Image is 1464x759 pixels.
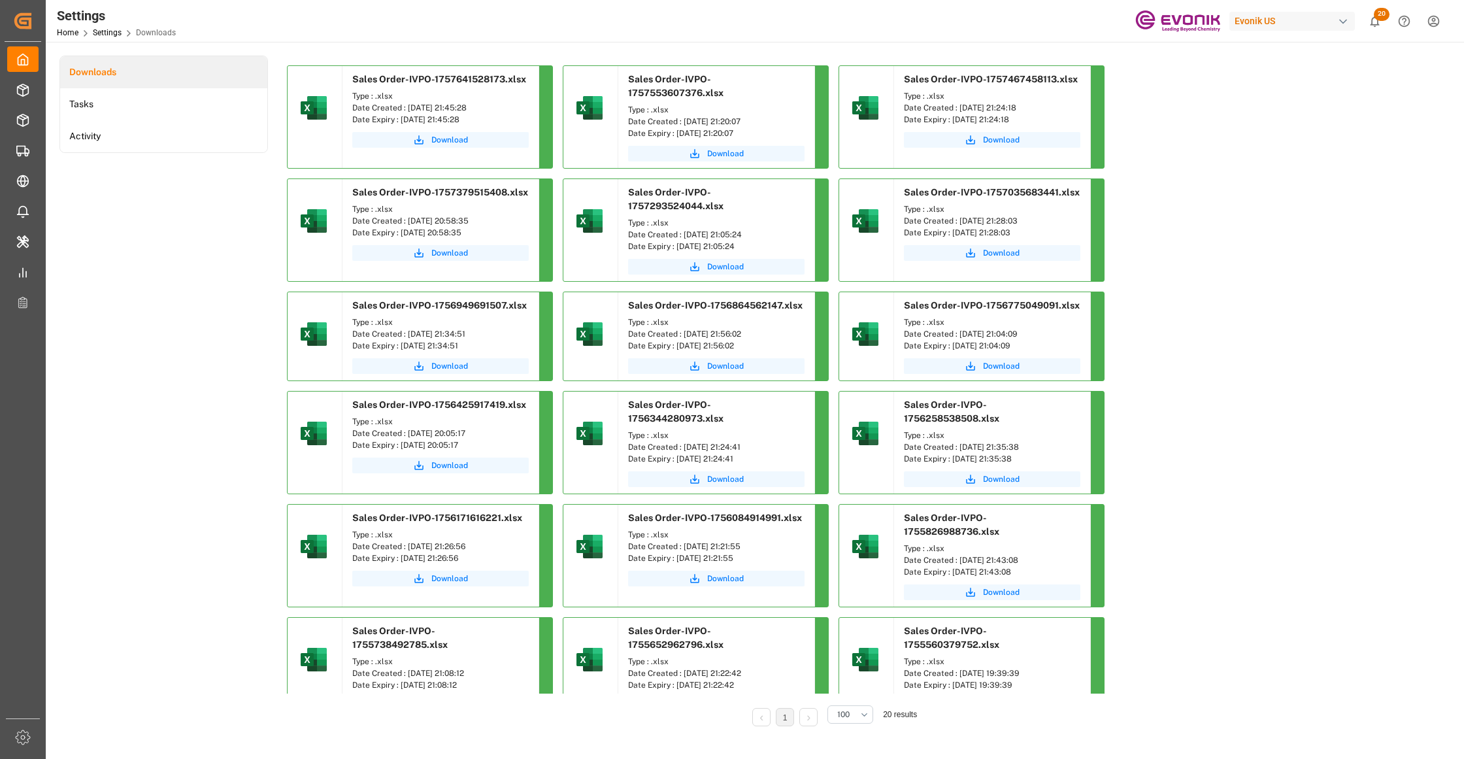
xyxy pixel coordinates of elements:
[352,552,529,564] div: Date Expiry : [DATE] 21:26:56
[60,120,267,152] a: Activity
[904,441,1080,453] div: Date Created : [DATE] 21:35:38
[850,531,881,562] img: microsoft-excel-2019--v1.png
[904,566,1080,578] div: Date Expiry : [DATE] 21:43:08
[352,399,526,410] span: Sales Order-IVPO-1756425917419.xlsx
[904,132,1080,148] button: Download
[431,460,468,471] span: Download
[707,148,744,160] span: Download
[850,205,881,237] img: microsoft-excel-2019--v1.png
[628,340,805,352] div: Date Expiry : [DATE] 21:56:02
[850,644,881,675] img: microsoft-excel-2019--v1.png
[1229,8,1360,33] button: Evonik US
[431,134,468,146] span: Download
[628,74,724,98] span: Sales Order-IVPO-1757553607376.xlsx
[628,316,805,328] div: Type : .xlsx
[904,203,1080,215] div: Type : .xlsx
[352,656,529,667] div: Type : .xlsx
[298,205,329,237] img: microsoft-excel-2019--v1.png
[850,318,881,350] img: microsoft-excel-2019--v1.png
[1229,12,1355,31] div: Evonik US
[904,340,1080,352] div: Date Expiry : [DATE] 21:04:09
[352,328,529,340] div: Date Created : [DATE] 21:34:51
[352,626,448,650] span: Sales Order-IVPO-1755738492785.xlsx
[352,541,529,552] div: Date Created : [DATE] 21:26:56
[799,708,818,726] li: Next Page
[628,667,805,679] div: Date Created : [DATE] 21:22:42
[904,227,1080,239] div: Date Expiry : [DATE] 21:28:03
[883,710,917,719] span: 20 results
[628,453,805,465] div: Date Expiry : [DATE] 21:24:41
[352,227,529,239] div: Date Expiry : [DATE] 20:58:35
[574,205,605,237] img: microsoft-excel-2019--v1.png
[352,245,529,261] button: Download
[574,92,605,124] img: microsoft-excel-2019--v1.png
[574,418,605,449] img: microsoft-excel-2019--v1.png
[752,708,771,726] li: Previous Page
[850,92,881,124] img: microsoft-excel-2019--v1.png
[904,554,1080,566] div: Date Created : [DATE] 21:43:08
[904,513,999,537] span: Sales Order-IVPO-1755826988736.xlsx
[352,679,529,691] div: Date Expiry : [DATE] 21:08:12
[352,102,529,114] div: Date Created : [DATE] 21:45:28
[352,513,522,523] span: Sales Order-IVPO-1756171616221.xlsx
[60,88,267,120] a: Tasks
[904,471,1080,487] a: Download
[628,626,724,650] span: Sales Order-IVPO-1755652962796.xlsx
[904,245,1080,261] button: Download
[352,458,529,473] button: Download
[904,584,1080,600] button: Download
[983,247,1020,259] span: Download
[628,104,805,116] div: Type : .xlsx
[298,92,329,124] img: microsoft-excel-2019--v1.png
[60,56,267,88] a: Downloads
[574,644,605,675] img: microsoft-excel-2019--v1.png
[298,644,329,675] img: microsoft-excel-2019--v1.png
[904,358,1080,374] button: Download
[628,529,805,541] div: Type : .xlsx
[904,543,1080,554] div: Type : .xlsx
[904,453,1080,465] div: Date Expiry : [DATE] 21:35:38
[352,114,529,126] div: Date Expiry : [DATE] 21:45:28
[628,116,805,127] div: Date Created : [DATE] 21:20:07
[983,586,1020,598] span: Download
[352,340,529,352] div: Date Expiry : [DATE] 21:34:51
[707,360,744,372] span: Download
[352,358,529,374] button: Download
[352,90,529,102] div: Type : .xlsx
[431,573,468,584] span: Download
[93,28,122,37] a: Settings
[628,358,805,374] button: Download
[904,316,1080,328] div: Type : .xlsx
[352,187,528,197] span: Sales Order-IVPO-1757379515408.xlsx
[352,416,529,428] div: Type : .xlsx
[628,541,805,552] div: Date Created : [DATE] 21:21:55
[628,328,805,340] div: Date Created : [DATE] 21:56:02
[628,259,805,275] button: Download
[57,28,78,37] a: Home
[904,430,1080,441] div: Type : .xlsx
[904,90,1080,102] div: Type : .xlsx
[628,656,805,667] div: Type : .xlsx
[904,667,1080,679] div: Date Created : [DATE] 19:39:39
[628,430,805,441] div: Type : .xlsx
[298,531,329,562] img: microsoft-excel-2019--v1.png
[628,471,805,487] button: Download
[352,132,529,148] button: Download
[983,360,1020,372] span: Download
[783,713,788,722] a: 1
[904,102,1080,114] div: Date Created : [DATE] 21:24:18
[628,300,803,311] span: Sales Order-IVPO-1756864562147.xlsx
[904,626,999,650] span: Sales Order-IVPO-1755560379752.xlsx
[628,679,805,691] div: Date Expiry : [DATE] 21:22:42
[352,571,529,586] button: Download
